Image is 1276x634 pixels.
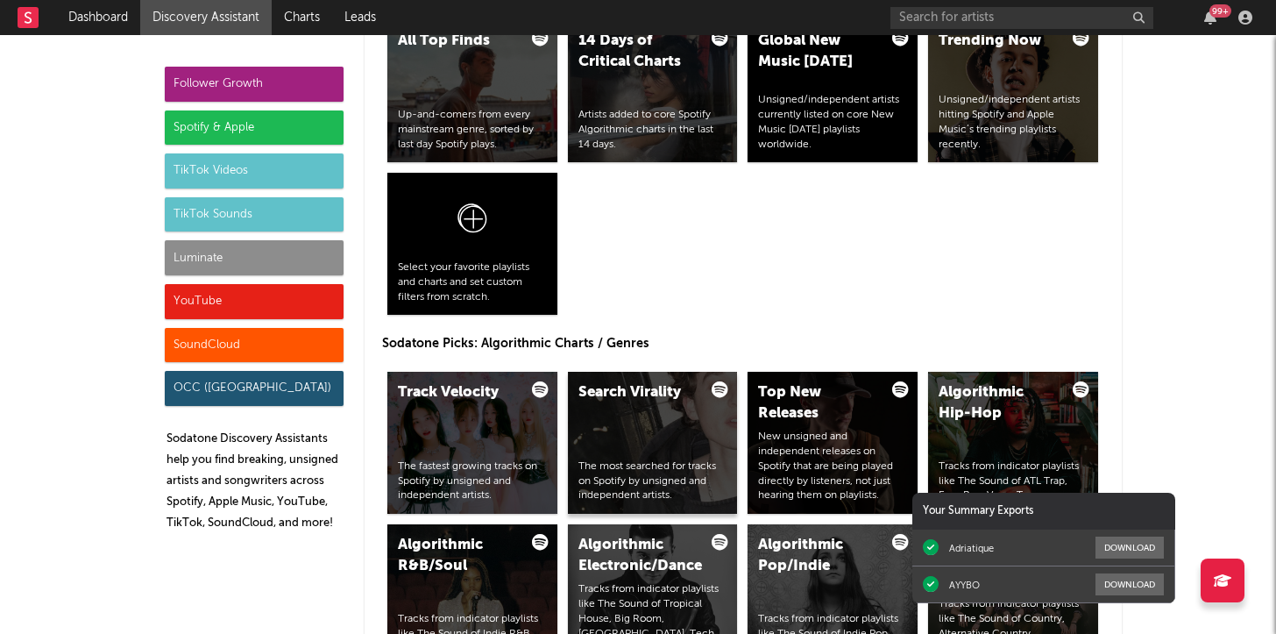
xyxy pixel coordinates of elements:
div: All Top Finds [398,31,517,52]
div: TikTok Videos [165,153,344,189]
div: Global New Music [DATE] [758,31,877,73]
a: Search ViralityThe most searched for tracks on Spotify by unsigned and independent artists. [568,372,738,514]
div: OCC ([GEOGRAPHIC_DATA]) [165,371,344,406]
div: AYYBO [949,579,980,591]
a: Global New Music [DATE]Unsigned/independent artists currently listed on core New Music [DATE] pla... [748,20,918,162]
a: 14 Days of Critical ChartsArtists added to core Spotify Algorithmic charts in the last 14 days. [568,20,738,162]
div: Spotify & Apple [165,110,344,146]
div: Adriatique [949,542,994,554]
a: Algorithmic Hip-HopTracks from indicator playlists like The Sound of ATL Trap, Emo Rap, Vapor Trap [928,372,1098,514]
p: Sodatone Picks: Algorithmic Charts / Genres [382,333,1104,354]
div: The most searched for tracks on Spotify by unsigned and independent artists. [578,459,727,503]
p: Sodatone Discovery Assistants help you find breaking, unsigned artists and songwriters across Spo... [167,429,344,534]
a: All Top FindsUp-and-comers from every mainstream genre, sorted by last day Spotify plays. [387,20,557,162]
div: Your Summary Exports [912,493,1175,530]
div: New unsigned and independent releases on Spotify that are being played directly by listeners, not... [758,430,907,503]
div: SoundCloud [165,328,344,363]
div: Algorithmic R&B/Soul [398,535,517,577]
div: 14 Days of Critical Charts [578,31,698,73]
div: Unsigned/independent artists hitting Spotify and Apple Music’s trending playlists recently. [939,93,1088,152]
div: Follower Growth [165,67,344,102]
div: YouTube [165,284,344,319]
div: Track Velocity [398,382,517,403]
a: Trending NowUnsigned/independent artists hitting Spotify and Apple Music’s trending playlists rec... [928,20,1098,162]
div: Artists added to core Spotify Algorithmic charts in the last 14 days. [578,108,727,152]
input: Search for artists [890,7,1153,29]
div: Algorithmic Electronic/Dance [578,535,698,577]
div: 99 + [1209,4,1231,18]
a: Top New ReleasesNew unsigned and independent releases on Spotify that are being played directly b... [748,372,918,514]
div: Top New Releases [758,382,877,424]
div: Trending Now [939,31,1058,52]
div: Algorithmic Hip-Hop [939,382,1058,424]
button: Download [1095,573,1164,595]
div: Up-and-comers from every mainstream genre, sorted by last day Spotify plays. [398,108,547,152]
a: Select your favorite playlists and charts and set custom filters from scratch. [387,173,557,315]
div: Algorithmic Pop/Indie [758,535,877,577]
button: Download [1095,537,1164,559]
div: The fastest growing tracks on Spotify by unsigned and independent artists. [398,459,547,503]
div: TikTok Sounds [165,197,344,232]
button: 99+ [1204,11,1216,25]
div: Search Virality [578,382,698,403]
div: Luminate [165,240,344,275]
div: Select your favorite playlists and charts and set custom filters from scratch. [398,260,547,304]
div: Unsigned/independent artists currently listed on core New Music [DATE] playlists worldwide. [758,93,907,152]
a: Track VelocityThe fastest growing tracks on Spotify by unsigned and independent artists. [387,372,557,514]
div: Tracks from indicator playlists like The Sound of ATL Trap, Emo Rap, Vapor Trap [939,459,1088,503]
